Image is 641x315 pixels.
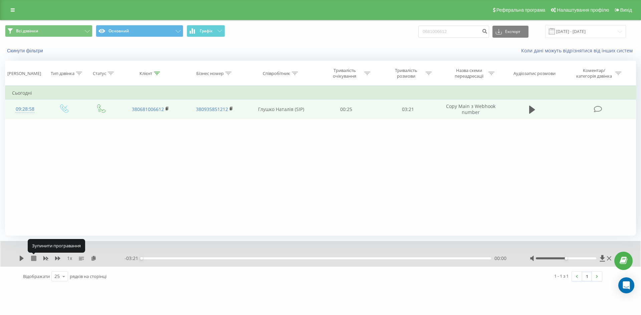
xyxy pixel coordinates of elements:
[620,7,632,13] span: Вихід
[96,25,183,37] button: Основний
[5,48,46,54] button: Скинути фільтри
[16,28,38,34] span: Всі дзвінки
[377,100,438,119] td: 03:21
[388,68,424,79] div: Тривалість розмови
[496,7,546,13] span: Реферальна програма
[28,239,85,252] div: Зупинити програвання
[554,273,569,279] div: 1 - 1 з 1
[575,68,614,79] div: Коментар/категорія дзвінка
[263,71,290,76] div: Співробітник
[557,7,609,13] span: Налаштування профілю
[5,25,92,37] button: Всі дзвінки
[93,71,106,76] div: Статус
[196,106,228,112] a: 380935851212
[125,255,142,262] span: - 03:21
[439,100,503,119] td: Copy Main з Webhook number
[315,100,377,119] td: 00:25
[246,100,315,119] td: Глушко Наталія (SIP)
[5,86,636,100] td: Сьогодні
[187,25,225,37] button: Графік
[140,71,152,76] div: Клієнт
[196,71,224,76] div: Бізнес номер
[492,26,528,38] button: Експорт
[200,29,213,33] span: Графік
[513,71,556,76] div: Аудіозапис розмови
[12,103,38,116] div: 09:28:58
[54,273,60,280] div: 25
[418,26,489,38] input: Пошук за номером
[140,257,143,260] div: Accessibility label
[132,106,164,112] a: 380681006612
[565,257,567,260] div: Accessibility label
[582,272,592,281] a: 1
[70,273,106,279] span: рядків на сторінці
[67,255,72,262] span: 1 x
[51,71,74,76] div: Тип дзвінка
[451,68,487,79] div: Назва схеми переадресації
[521,47,636,54] a: Коли дані можуть відрізнятися вiд інших систем
[23,273,50,279] span: Відображати
[618,277,634,293] div: Open Intercom Messenger
[327,68,363,79] div: Тривалість очікування
[494,255,506,262] span: 00:00
[7,71,41,76] div: [PERSON_NAME]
